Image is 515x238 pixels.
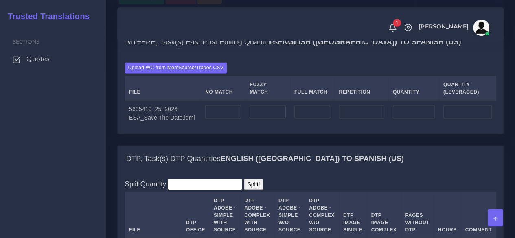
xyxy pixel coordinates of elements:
h4: DTP, Task(s) DTP Quantities [126,154,404,163]
span: [PERSON_NAME] [419,24,469,29]
th: Repetition [335,76,388,100]
th: Comment [461,192,496,238]
a: [PERSON_NAME]avatar [414,20,492,36]
th: Quantity (Leveraged) [439,76,496,100]
h4: MT+FPE, Task(s) Fast Post Editing Quantities [126,38,461,47]
span: Sections [13,39,39,45]
div: MT+FPE, Task(s) Fast Post Editing QuantitiesEnglish ([GEOGRAPHIC_DATA]) TO Spanish (US) [118,29,503,55]
th: Fuzzy Match [245,76,290,100]
th: Full Match [290,76,334,100]
a: 1 [386,23,400,32]
th: DTP Adobe - Complex W/O Source [305,192,339,238]
th: DTP Office [182,192,209,238]
span: Quotes [26,55,50,63]
img: avatar [473,20,489,36]
th: DTP Adobe - Complex With Source [240,192,274,238]
th: DTP Adobe - Simple With Source [209,192,240,238]
b: English ([GEOGRAPHIC_DATA]) TO Spanish (US) [221,154,404,162]
th: No Match [201,76,245,100]
th: DTP Image Simple [339,192,367,238]
th: File [125,76,201,100]
b: English ([GEOGRAPHIC_DATA]) TO Spanish (US) [278,38,461,46]
th: Quantity [388,76,439,100]
th: DTP Adobe - Simple W/O Source [274,192,305,238]
span: 1 [393,19,401,27]
h2: Trusted Translations [2,11,90,21]
input: Split! [244,179,263,190]
td: 5695419_25_2026 ESA_Save The Date.idml [125,100,201,126]
th: Hours [434,192,461,238]
th: Pages Without DTP [401,192,434,238]
div: DTP, Task(s) DTP QuantitiesEnglish ([GEOGRAPHIC_DATA]) TO Spanish (US) [118,146,503,172]
a: Trusted Translations [2,10,90,23]
label: Split Quantity [125,179,167,189]
div: MT+FPE, Task(s) Fast Post Editing QuantitiesEnglish ([GEOGRAPHIC_DATA]) TO Spanish (US) [118,55,503,133]
a: Quotes [6,50,100,68]
th: DTP Image Complex [367,192,401,238]
th: File [125,192,182,238]
label: Upload WC from MemSource/Trados CSV [125,62,227,73]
